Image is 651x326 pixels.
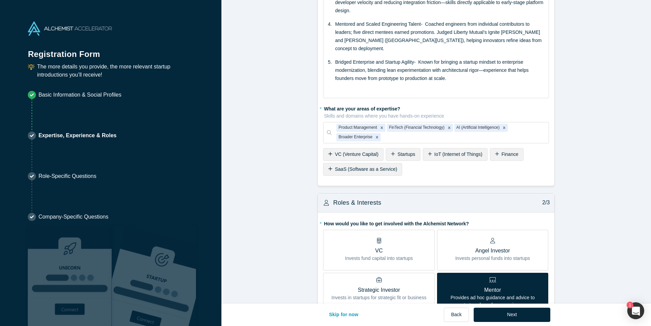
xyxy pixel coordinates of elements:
[38,172,96,180] p: Role-Specific Questions
[28,226,112,326] img: Robust Technologies
[335,59,530,81] span: Bridged Enterprise and Startup Agility- Known for bringing a startup mindset to enterprise modern...
[501,151,518,157] span: Finance
[335,166,397,172] span: SaaS (Software as a Service)
[38,213,108,221] p: Company-Specific Questions
[335,151,378,157] span: VC (Venture Capital)
[38,131,116,140] p: Expertise, Experience & Roles
[490,148,524,161] div: Finance
[455,247,530,255] p: Angel Investor
[323,218,549,227] label: How would you like to get involved with the Alchemist Network?
[474,308,551,322] button: Next
[323,148,383,161] div: VC (Venture Capital)
[324,113,549,120] p: Skills and domains where you have hands-on experience
[386,148,420,161] div: Startups
[38,91,121,99] p: Basic Information & Social Profiles
[442,286,543,294] p: Mentor
[336,133,373,141] div: Broader Enterprise
[446,124,453,132] div: Remove FinTech (Financial Technology)
[397,151,415,157] span: Startups
[323,103,549,120] label: What are your areas of expertise?
[328,286,429,294] p: Strategic Investor
[387,124,446,132] div: FinTech (Financial Technology)
[500,124,508,132] div: Remove AI (Artificial Intelligence)
[328,294,429,308] p: Invests in startups for strategic fit or business synergy.
[627,302,644,319] button: 1
[322,308,366,322] button: Skip for now
[323,163,402,176] div: SaaS (Software as a Service)
[423,148,488,161] div: IoT (Internet of Things)
[333,198,381,207] h3: Roles & Interests
[37,63,193,79] p: The more details you provide, the more relevant startup introductions you’ll receive!
[335,21,543,51] span: Mentored and Scaled Engineering Talent- Coached engineers from individual contributors to leaders...
[434,151,482,157] span: IoT (Internet of Things)
[112,226,196,326] img: Prism AI
[28,41,193,60] h1: Registration Form
[444,308,469,322] button: Back
[373,133,381,141] div: Remove Broader Enterprise
[455,255,530,262] p: Invests personal funds into startups
[539,199,550,207] p: 2/3
[378,124,386,132] div: Remove Product Management
[28,21,112,36] img: Alchemist Accelerator Logo
[454,124,501,132] div: AI (Artificial Intelligence)
[442,294,543,308] p: Provides ad hoc guidance and advice to startups based on experience
[345,247,413,255] p: VC
[627,302,633,308] span: 1
[345,255,413,262] p: Invests fund capital into startups
[336,124,378,132] div: Product Management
